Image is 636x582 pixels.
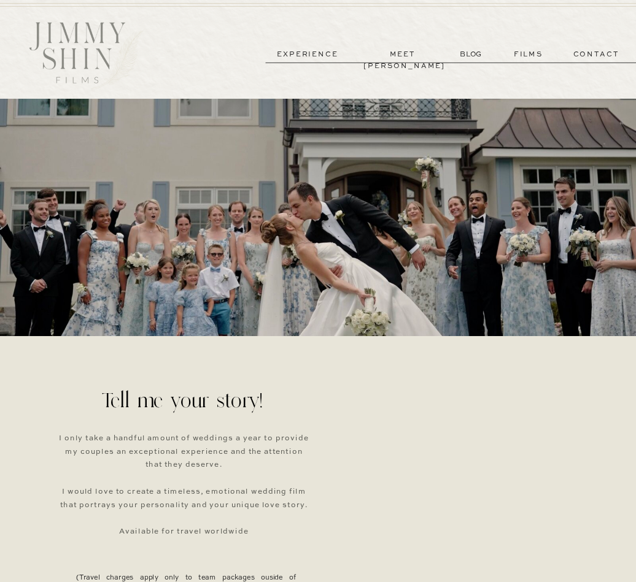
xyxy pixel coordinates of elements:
a: meet [PERSON_NAME] [363,48,442,61]
a: BLOG [460,48,484,59]
a: films [502,48,554,61]
a: experience [268,48,347,61]
h3: I only take a handful amount of weddings a year to provide my couples an exceptional experience a... [59,432,309,542]
h1: Tell me your story! [102,388,266,424]
a: contact [558,48,634,61]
